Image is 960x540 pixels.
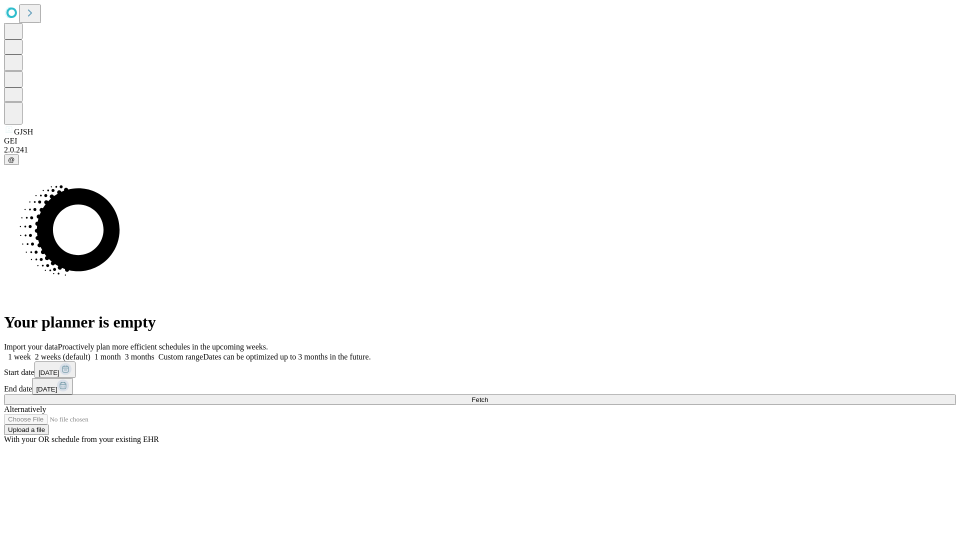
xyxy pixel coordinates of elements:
span: @ [8,156,15,163]
div: GEI [4,136,956,145]
div: 2.0.241 [4,145,956,154]
button: [DATE] [34,361,75,378]
span: Custom range [158,352,203,361]
button: @ [4,154,19,165]
span: [DATE] [36,385,57,393]
span: 1 week [8,352,31,361]
span: Fetch [471,396,488,403]
span: Import your data [4,342,58,351]
div: Start date [4,361,956,378]
button: Fetch [4,394,956,405]
button: [DATE] [32,378,73,394]
span: With your OR schedule from your existing EHR [4,435,159,443]
span: GJSH [14,127,33,136]
span: Proactively plan more efficient schedules in the upcoming weeks. [58,342,268,351]
span: 3 months [125,352,154,361]
div: End date [4,378,956,394]
span: Dates can be optimized up to 3 months in the future. [203,352,370,361]
span: 1 month [94,352,121,361]
h1: Your planner is empty [4,313,956,331]
button: Upload a file [4,424,49,435]
span: [DATE] [38,369,59,376]
span: Alternatively [4,405,46,413]
span: 2 weeks (default) [35,352,90,361]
